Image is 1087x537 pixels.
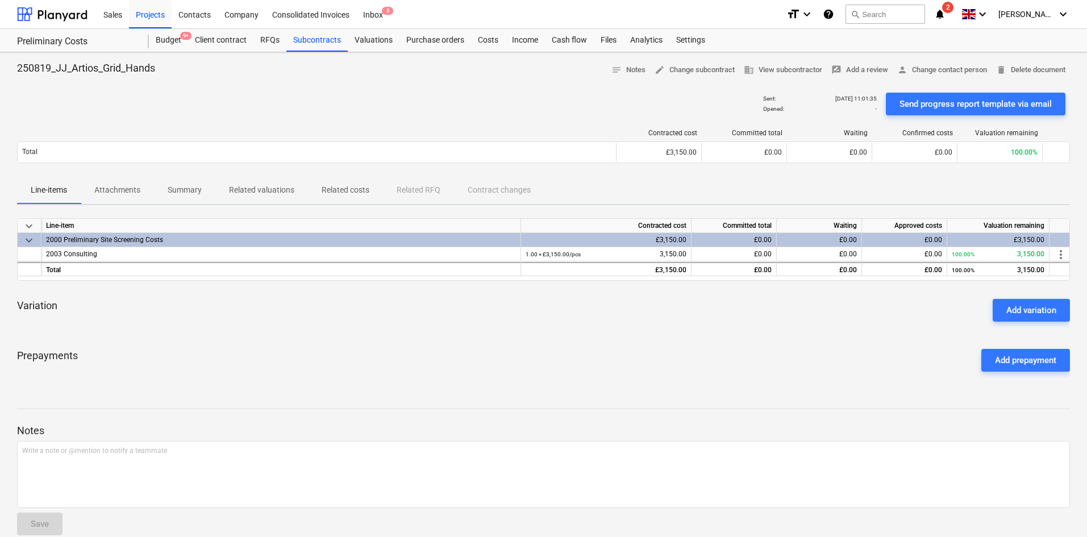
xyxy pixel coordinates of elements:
[22,147,38,157] p: Total
[607,61,650,79] button: Notes
[17,61,155,75] p: 250819_JJ_Artios_Grid_Hands
[1011,148,1038,156] span: 100.00%
[981,349,1070,372] button: Add prepayment
[471,29,505,52] a: Costs
[924,250,942,258] span: £0.00
[1056,7,1070,21] i: keyboard_arrow_down
[655,65,665,75] span: edit
[149,29,188,52] div: Budget
[942,2,953,13] span: 2
[1006,303,1056,318] div: Add variation
[976,7,989,21] i: keyboard_arrow_down
[322,184,369,196] p: Related costs
[935,148,952,156] span: £0.00
[623,29,669,52] a: Analytics
[706,129,782,137] div: Committed total
[846,5,925,24] button: Search
[1030,482,1087,537] iframe: Chat Widget
[692,233,777,247] div: £0.00
[594,29,623,52] a: Files
[952,247,1044,261] div: 3,150.00
[188,29,253,52] a: Client contract
[399,29,471,52] a: Purchase orders
[22,219,36,233] span: keyboard_arrow_down
[792,129,868,137] div: Waiting
[998,10,1055,19] span: [PERSON_NAME]
[46,247,516,261] div: 2003 Consulting
[800,7,814,21] i: keyboard_arrow_down
[1054,248,1068,261] span: more_vert
[849,148,867,156] span: £0.00
[545,29,594,52] a: Cash flow
[835,95,877,102] p: [DATE] 11:01:35
[777,262,862,276] div: £0.00
[764,148,782,156] span: £0.00
[41,219,521,233] div: Line-item
[621,129,697,137] div: Contracted cost
[94,184,140,196] p: Attachments
[934,7,946,21] i: notifications
[996,65,1006,75] span: delete
[521,219,692,233] div: Contracted cost
[862,219,947,233] div: Approved costs
[611,65,622,75] span: notes
[777,233,862,247] div: £0.00
[993,299,1070,322] button: Add variation
[253,29,286,52] a: RFQs
[22,234,36,247] span: keyboard_arrow_down
[229,184,294,196] p: Related valuations
[17,299,57,313] p: Variation
[831,65,842,75] span: rate_review
[41,262,521,276] div: Total
[46,233,516,247] div: 2000 Preliminary Site Screening Costs
[952,251,974,257] small: 100.00%
[862,233,947,247] div: £0.00
[897,64,987,77] span: Change contact person
[995,353,1056,368] div: Add prepayment
[17,36,135,48] div: Preliminary Costs
[744,65,754,75] span: business
[786,7,800,21] i: format_size
[739,61,827,79] button: View subcontractor
[851,10,860,19] span: search
[952,263,1044,277] div: 3,150.00
[763,95,776,102] p: Sent :
[744,64,822,77] span: View subcontractor
[616,143,701,161] div: £3,150.00
[669,29,712,52] a: Settings
[897,65,907,75] span: person
[886,93,1065,115] button: Send progress report template via email
[823,7,834,21] i: Knowledge base
[348,29,399,52] a: Valuations
[947,233,1049,247] div: £3,150.00
[992,61,1070,79] button: Delete document
[168,184,202,196] p: Summary
[877,129,953,137] div: Confirmed costs
[947,219,1049,233] div: Valuation remaining
[650,61,739,79] button: Change subcontract
[899,97,1052,111] div: Send progress report template via email
[149,29,188,52] a: Budget9+
[17,349,78,372] p: Prepayments
[952,267,974,273] small: 100.00%
[382,7,393,15] span: 3
[31,184,67,196] p: Line-items
[754,250,772,258] span: £0.00
[893,61,992,79] button: Change contact person
[763,105,784,113] p: Opened :
[875,105,877,113] p: -
[521,233,692,247] div: £3,150.00
[286,29,348,52] a: Subcontracts
[827,61,893,79] button: Add a review
[17,424,1070,438] p: Notes
[526,247,686,261] div: 3,150.00
[962,129,1038,137] div: Valuation remaining
[505,29,545,52] div: Income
